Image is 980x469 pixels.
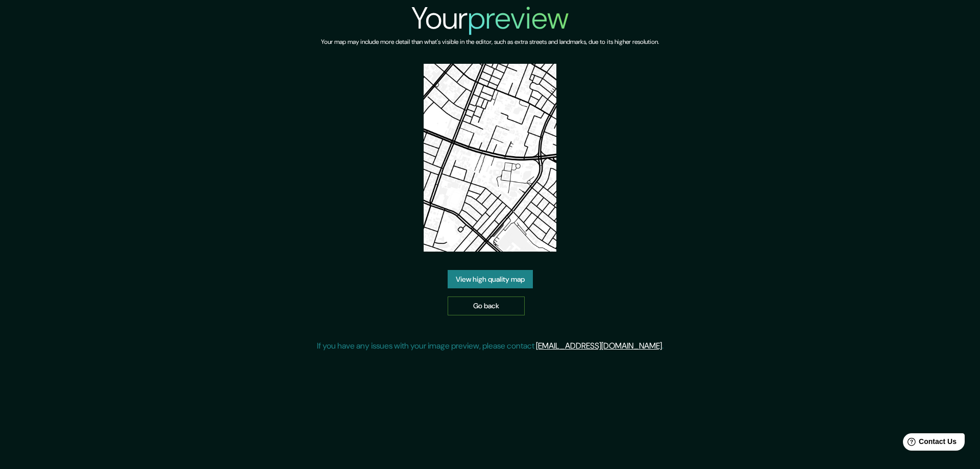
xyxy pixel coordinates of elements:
[317,340,664,352] p: If you have any issues with your image preview, please contact .
[424,64,556,252] img: created-map-preview
[889,429,969,458] iframe: Help widget launcher
[448,270,533,289] a: View high quality map
[536,340,662,351] a: [EMAIL_ADDRESS][DOMAIN_NAME]
[321,37,659,47] h6: Your map may include more detail than what's visible in the editor, such as extra streets and lan...
[448,297,525,315] a: Go back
